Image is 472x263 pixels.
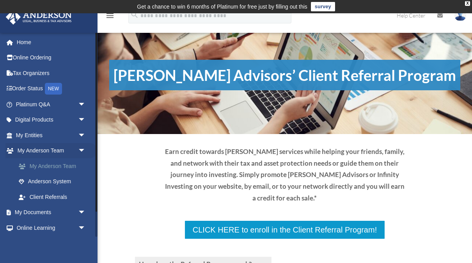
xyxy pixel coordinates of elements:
img: User Pic [454,10,466,21]
a: Anderson System [11,174,98,190]
a: Billingarrow_drop_down [5,236,98,251]
a: Platinum Q&Aarrow_drop_down [5,97,98,112]
i: search [130,11,139,19]
a: My Anderson Team [11,158,98,174]
span: arrow_drop_down [78,236,94,252]
span: arrow_drop_down [78,97,94,113]
span: arrow_drop_down [78,127,94,143]
a: Order StatusNEW [5,81,98,97]
a: CLICK HERE to enroll in the Client Referral Program! [184,220,385,240]
div: close [465,1,470,6]
span: arrow_drop_down [78,220,94,236]
a: Tax Organizers [5,65,98,81]
i: menu [105,11,115,20]
span: arrow_drop_down [78,143,94,159]
h1: [PERSON_NAME] Advisors’ Client Referral Program [109,60,460,90]
span: arrow_drop_down [78,112,94,128]
a: menu [105,14,115,20]
a: My Anderson Teamarrow_drop_down [5,143,98,159]
a: Digital Productsarrow_drop_down [5,112,98,128]
a: survey [311,2,335,11]
img: Anderson Advisors Platinum Portal [4,9,74,25]
div: Get a chance to win 6 months of Platinum for free just by filling out this [137,2,307,11]
a: Online Ordering [5,50,98,66]
a: Client Referrals [11,189,94,205]
a: My Documentsarrow_drop_down [5,205,98,220]
span: arrow_drop_down [78,205,94,221]
div: NEW [45,83,62,95]
p: Earn credit towards [PERSON_NAME] services while helping your friends, family, and network with t... [165,146,405,204]
a: Online Learningarrow_drop_down [5,220,98,236]
a: Home [5,34,98,50]
a: My Entitiesarrow_drop_down [5,127,98,143]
